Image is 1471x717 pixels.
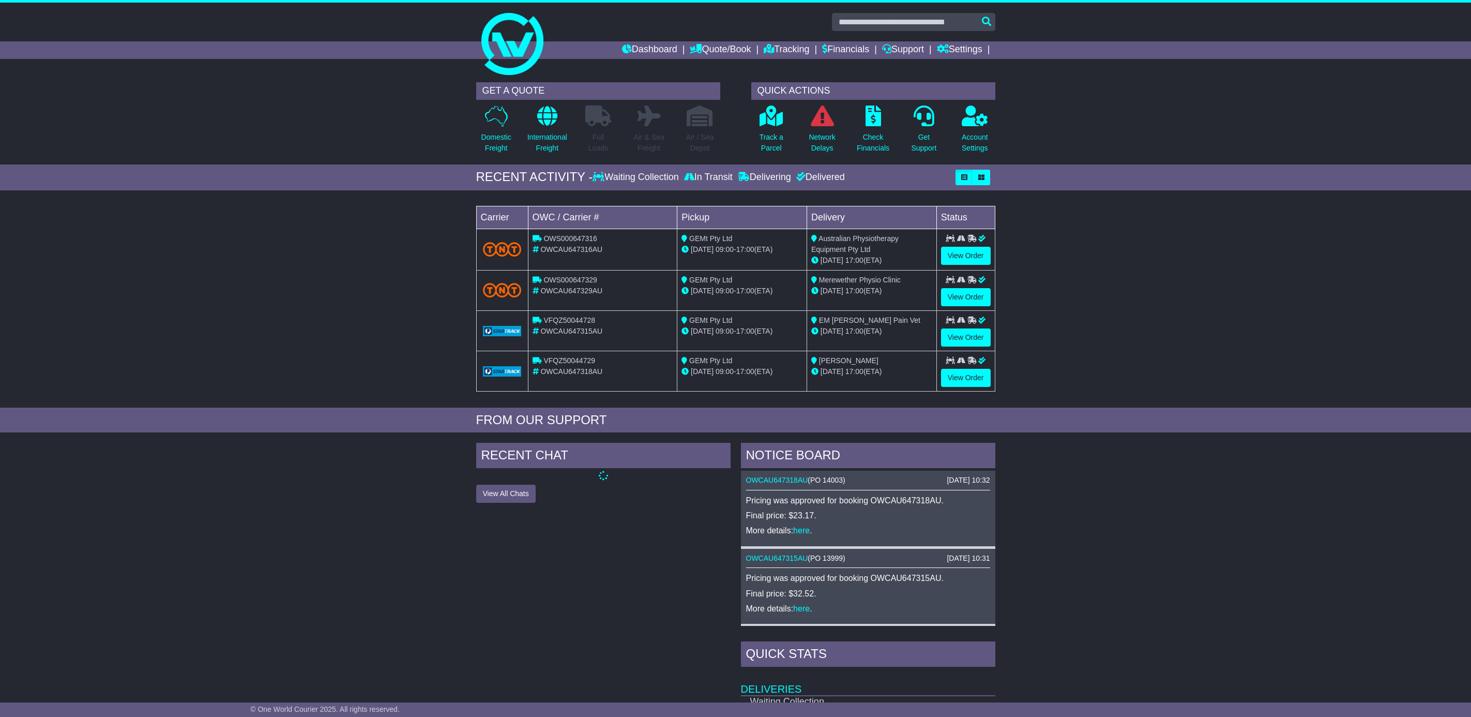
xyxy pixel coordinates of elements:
[746,554,808,562] a: OWCAU647315AU
[937,41,982,59] a: Settings
[807,206,936,229] td: Delivery
[845,367,863,376] span: 17:00
[736,327,754,335] span: 17:00
[681,244,802,255] div: - (ETA)
[821,367,843,376] span: [DATE]
[819,276,901,284] span: Merewether Physio Clinic
[681,286,802,296] div: - (ETA)
[911,105,937,159] a: GetSupport
[746,589,990,599] p: Final price: $32.52.
[543,356,595,365] span: VFQZ50044729
[821,256,843,264] span: [DATE]
[857,132,889,154] p: Check Financials
[483,242,522,256] img: TNT_Domestic.png
[760,132,783,154] p: Track a Parcel
[961,105,989,159] a: AccountSettings
[819,316,920,324] span: EM [PERSON_NAME] Pain Vet
[746,554,990,563] div: ( )
[476,82,720,100] div: GET A QUOTE
[585,132,611,154] p: Full Loads
[476,170,593,185] div: RECENT ACTIVITY -
[691,287,714,295] span: [DATE]
[540,287,602,295] span: OWCAU647329AU
[540,327,602,335] span: OWCAU647315AU
[476,413,995,428] div: FROM OUR SUPPORT
[821,287,843,295] span: [DATE]
[716,327,734,335] span: 09:00
[481,132,511,154] p: Domestic Freight
[809,132,835,154] p: Network Delays
[716,245,734,253] span: 09:00
[746,604,990,614] p: More details: .
[845,256,863,264] span: 17:00
[476,485,536,503] button: View All Chats
[527,132,567,154] p: International Freight
[716,287,734,295] span: 09:00
[691,245,714,253] span: [DATE]
[543,276,597,284] span: OWS000647329
[794,172,845,183] div: Delivered
[483,283,522,297] img: TNT_Domestic.png
[746,476,808,484] a: OWCAU647318AU
[686,132,714,154] p: Air / Sea Depot
[811,366,932,377] div: (ETA)
[746,511,990,520] p: Final price: $23.17.
[689,234,732,243] span: GEMt Pty Ltd
[947,476,990,485] div: [DATE] 10:32
[811,255,932,266] div: (ETA)
[476,206,528,229] td: Carrier
[821,327,843,335] span: [DATE]
[911,132,936,154] p: Get Support
[819,356,878,365] span: [PERSON_NAME]
[759,105,784,159] a: Track aParcel
[681,172,735,183] div: In Transit
[681,366,802,377] div: - (ETA)
[741,669,995,696] td: Deliveries
[540,367,602,376] span: OWCAU647318AU
[250,705,400,713] span: © One World Courier 2025. All rights reserved.
[736,245,754,253] span: 17:00
[677,206,807,229] td: Pickup
[689,276,732,284] span: GEMt Pty Ltd
[540,245,602,253] span: OWCAU647316AU
[543,316,595,324] span: VFQZ50044728
[941,328,991,347] a: View Order
[810,476,843,484] span: PO 14003
[483,326,522,336] img: GetCarrierServiceLogo
[691,327,714,335] span: [DATE]
[793,604,810,613] a: here
[736,367,754,376] span: 17:00
[690,41,751,59] a: Quote/Book
[845,327,863,335] span: 17:00
[634,132,664,154] p: Air & Sea Freight
[810,554,843,562] span: PO 13999
[962,132,988,154] p: Account Settings
[793,526,810,535] a: here
[681,326,802,337] div: - (ETA)
[528,206,677,229] td: OWC / Carrier #
[822,41,869,59] a: Financials
[845,287,863,295] span: 17:00
[476,443,731,471] div: RECENT CHAT
[764,41,809,59] a: Tracking
[941,247,991,265] a: View Order
[689,356,732,365] span: GEMt Pty Ltd
[736,287,754,295] span: 17:00
[741,641,995,669] div: Quick Stats
[746,526,990,535] p: More details: .
[716,367,734,376] span: 09:00
[811,286,932,296] div: (ETA)
[746,476,990,485] div: ( )
[593,172,681,183] div: Waiting Collection
[746,573,990,583] p: Pricing was approved for booking OWCAU647315AU.
[691,367,714,376] span: [DATE]
[543,234,597,243] span: OWS000647316
[741,696,959,708] td: Waiting Collection
[856,105,890,159] a: CheckFinancials
[746,496,990,505] p: Pricing was approved for booking OWCAU647318AU.
[527,105,568,159] a: InternationalFreight
[751,82,995,100] div: QUICK ACTIONS
[811,326,932,337] div: (ETA)
[941,288,991,306] a: View Order
[689,316,732,324] span: GEMt Pty Ltd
